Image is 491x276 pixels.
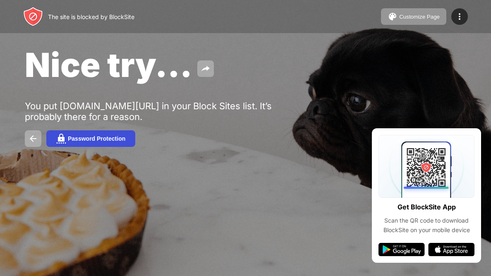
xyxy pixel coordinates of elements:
[25,45,192,85] span: Nice try...
[48,13,134,20] div: The site is blocked by BlockSite
[68,135,125,142] div: Password Protection
[378,216,474,235] div: Scan the QR code to download BlockSite on your mobile device
[381,8,446,25] button: Customize Page
[378,243,425,256] img: google-play.svg
[428,243,474,256] img: app-store.svg
[23,7,43,26] img: header-logo.svg
[56,134,66,144] img: password.svg
[455,12,465,22] img: menu-icon.svg
[399,14,440,20] div: Customize Page
[25,101,280,122] div: You put [DOMAIN_NAME][URL] in your Block Sites list. It’s probably there for a reason.
[388,12,398,22] img: pallet.svg
[28,134,38,144] img: back.svg
[46,130,135,147] button: Password Protection
[201,64,211,74] img: share.svg
[398,201,456,213] div: Get BlockSite App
